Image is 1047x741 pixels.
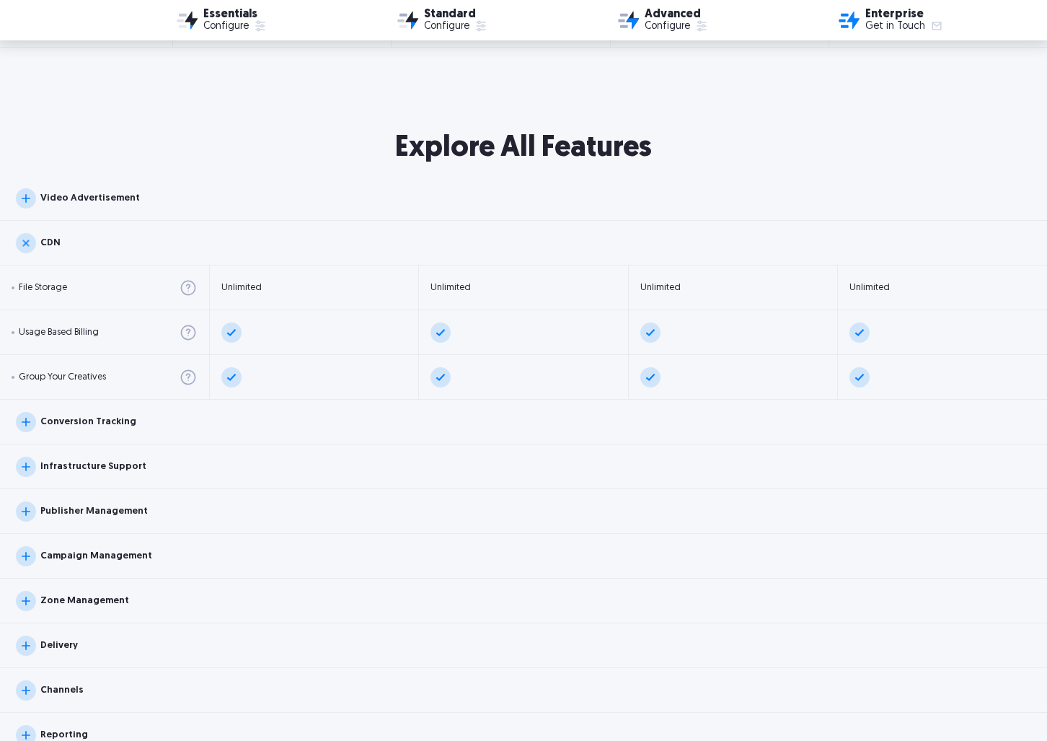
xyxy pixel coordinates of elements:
[19,328,99,337] div: Usage Based Billing
[645,9,709,20] div: Advanced
[645,20,709,33] a: Configure
[424,9,488,20] div: Standard
[40,551,152,561] div: Campaign Management
[19,283,67,292] div: File Storage
[865,9,944,20] div: Enterprise
[40,685,84,695] div: Channels
[40,417,136,426] div: Conversion Tracking
[40,193,140,203] div: Video Advertisement
[40,462,146,471] div: Infrastructure Support
[40,641,78,650] div: Delivery
[40,596,129,605] div: Zone Management
[640,283,681,292] div: Unlimited
[865,20,944,33] a: Get in Touch
[203,22,249,32] div: Configure
[19,372,106,382] div: Group Your Creatives
[203,20,268,33] a: Configure
[424,20,488,33] a: Configure
[645,22,690,32] div: Configure
[430,283,471,292] div: Unlimited
[849,283,890,292] div: Unlimited
[40,730,88,740] div: Reporting
[865,22,925,32] div: Get in Touch
[40,507,148,516] div: Publisher Management
[221,283,262,292] div: Unlimited
[424,22,469,32] div: Configure
[203,9,268,20] div: Essentials
[40,238,61,247] div: CDN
